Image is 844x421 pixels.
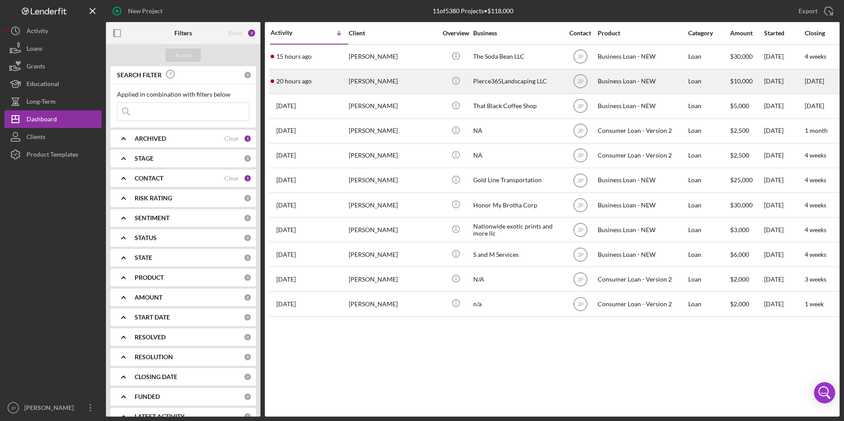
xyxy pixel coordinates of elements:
time: 2025-08-25 15:52 [276,102,296,109]
b: STATE [135,254,152,261]
div: n/a [473,292,561,316]
button: Dashboard [4,110,102,128]
div: Business Loan - NEW [598,94,686,118]
div: [DATE] [764,94,804,118]
button: Grants [4,57,102,75]
time: 1 week [805,300,824,308]
time: 2025-08-18 17:27 [276,127,296,134]
div: 0 [244,274,252,282]
button: Loans [4,40,102,57]
div: Loan [688,94,729,118]
button: Educational [4,75,102,93]
div: Clear [224,175,239,182]
div: $6,000 [730,243,763,266]
div: [PERSON_NAME] [349,94,437,118]
div: [PERSON_NAME] [349,144,437,167]
time: 2025-08-11 00:10 [276,152,296,159]
div: Amount [730,30,763,37]
div: $30,000 [730,193,763,217]
div: 0 [244,313,252,321]
div: Educational [26,75,59,95]
div: [DATE] [764,292,804,316]
button: Activity [4,22,102,40]
div: [DATE] [764,193,804,217]
div: Business Loan - NEW [598,70,686,93]
button: New Project [106,2,171,20]
div: 0 [244,154,252,162]
div: Consumer Loan - Version 2 [598,267,686,291]
time: [DATE] [805,77,824,85]
b: STATUS [135,234,157,241]
time: 4 weeks [805,176,826,184]
div: Loan [688,218,729,241]
div: [DATE] [764,243,804,266]
div: Activity [26,22,48,42]
b: LATEST ACTIVITY [135,413,185,420]
div: Open Intercom Messenger [814,382,835,403]
div: 0 [244,71,252,79]
div: Honor My Brotha Corp [473,193,561,217]
div: Activity [271,29,309,36]
b: STAGE [135,155,154,162]
time: 4 weeks [805,226,826,233]
div: 0 [244,254,252,262]
div: [PERSON_NAME] [349,292,437,316]
div: 11 of 5380 Projects • $118,000 [433,8,513,15]
b: ARCHIVED [135,135,166,142]
div: Loan [688,169,729,192]
div: Loan [688,267,729,291]
text: JP [577,227,583,233]
div: 1 [244,174,252,182]
b: RESOLVED [135,334,166,341]
div: Business Loan - NEW [598,169,686,192]
b: AMOUNT [135,294,162,301]
div: NA [473,144,561,167]
time: 2025-08-26 18:35 [276,78,312,85]
time: 2025-08-10 23:55 [276,202,296,209]
div: [DATE] [764,45,804,68]
div: [PERSON_NAME] [349,70,437,93]
div: Loan [688,144,729,167]
div: $5,000 [730,94,763,118]
div: That Black Coffee Shop [473,94,561,118]
text: JP [577,153,583,159]
div: Pierce365Landscaping LLC [473,70,561,93]
div: Clients [26,128,45,148]
div: The Soda Bean LLC [473,45,561,68]
div: Consumer Loan - Version 2 [598,292,686,316]
div: [DATE] [764,144,804,167]
div: [DATE] [764,267,804,291]
button: Product Templates [4,146,102,163]
div: 0 [244,353,252,361]
div: $2,000 [730,267,763,291]
text: JP [577,79,583,85]
div: Gold Line Transportation [473,169,561,192]
div: NA [473,119,561,143]
b: CLOSING DATE [135,373,177,380]
div: Loan [688,45,729,68]
a: Long-Term [4,93,102,110]
div: Business Loan - NEW [598,243,686,266]
div: 1 [244,135,252,143]
time: 2025-07-22 19:40 [276,301,296,308]
div: Overview [439,30,472,37]
div: New Project [128,2,162,20]
text: JP [11,406,15,410]
div: Loans [26,40,42,60]
time: 4 weeks [805,151,826,159]
div: 0 [244,214,252,222]
text: JP [577,301,583,308]
div: 2 [247,29,256,38]
time: 2025-08-11 00:01 [276,177,296,184]
div: Grants [26,57,45,77]
div: $2,000 [730,292,763,316]
b: SENTIMENT [135,214,170,222]
time: 2025-08-08 15:41 [276,226,296,233]
div: 0 [244,293,252,301]
div: Loan [688,119,729,143]
button: Clients [4,128,102,146]
div: Clear [224,135,239,142]
div: Apply [175,49,192,62]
